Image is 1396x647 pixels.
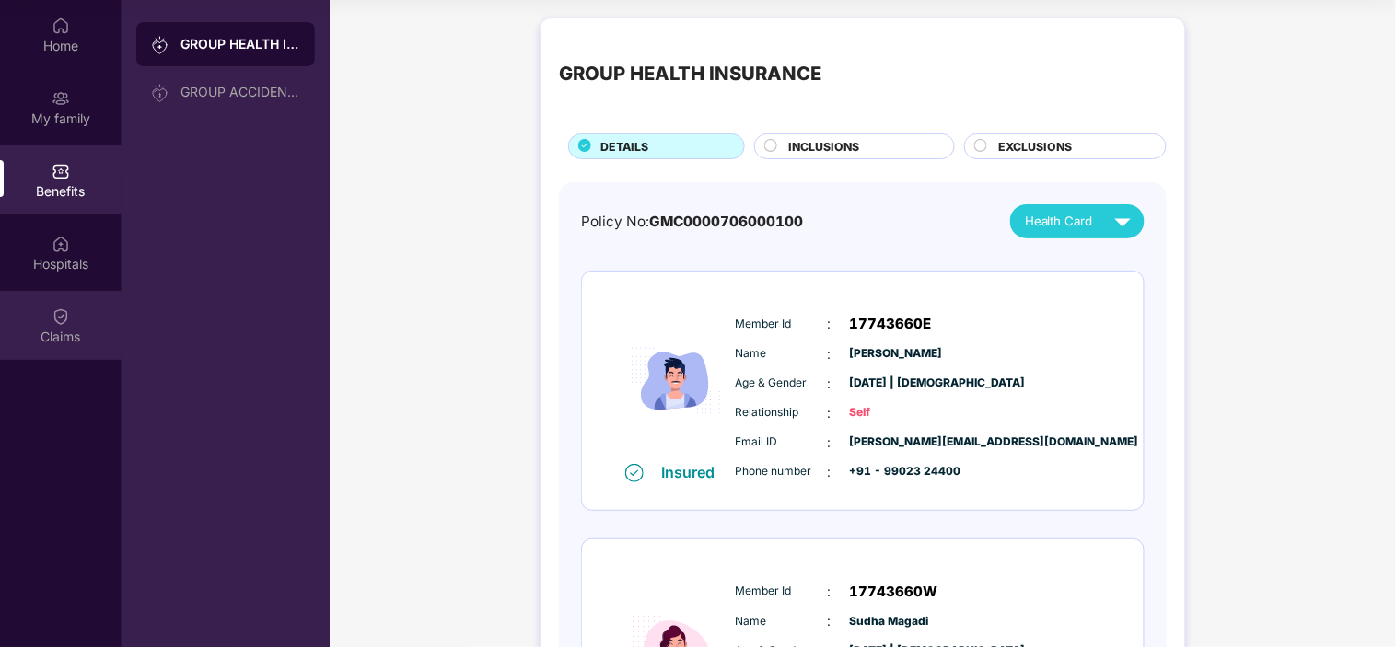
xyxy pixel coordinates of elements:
img: svg+xml;base64,PHN2ZyBpZD0iSG9tZSIgeG1sbnM9Imh0dHA6Ly93d3cudzMub3JnLzIwMDAvc3ZnIiB3aWR0aD0iMjAiIG... [52,17,70,35]
span: Phone number [736,463,828,480]
span: [PERSON_NAME][EMAIL_ADDRESS][DOMAIN_NAME] [850,433,942,451]
span: Member Id [736,583,828,600]
span: Self [850,404,942,422]
span: : [828,403,832,423]
div: GROUP HEALTH INSURANCE [180,35,300,53]
img: svg+xml;base64,PHN2ZyB4bWxucz0iaHR0cDovL3d3dy53My5vcmcvMjAwMC9zdmciIHZpZXdCb3g9IjAgMCAyNCAyNCIgd2... [1107,205,1139,237]
img: svg+xml;base64,PHN2ZyBpZD0iQ2xhaW0iIHhtbG5zPSJodHRwOi8vd3d3LnczLm9yZy8yMDAwL3N2ZyIgd2lkdGg9IjIwIi... [52,307,70,326]
span: 17743660E [850,313,932,335]
span: : [828,582,832,602]
img: icon [621,299,731,461]
img: svg+xml;base64,PHN2ZyBpZD0iQmVuZWZpdHMiIHhtbG5zPSJodHRwOi8vd3d3LnczLm9yZy8yMDAwL3N2ZyIgd2lkdGg9Ij... [52,162,70,180]
div: Insured [662,463,727,481]
span: GMC0000706000100 [649,213,803,230]
span: Member Id [736,316,828,333]
span: +91 - 99023 24400 [850,463,942,480]
span: Relationship [736,404,828,422]
button: Health Card [1010,204,1145,238]
span: Name [736,345,828,363]
span: EXCLUSIONS [998,138,1072,156]
span: Health Card [1025,212,1093,231]
span: [PERSON_NAME] [850,345,942,363]
span: Email ID [736,433,828,451]
div: Policy No: [581,211,803,233]
span: : [828,462,832,482]
span: : [828,433,832,453]
img: svg+xml;base64,PHN2ZyB3aWR0aD0iMjAiIGhlaWdodD0iMjAiIHZpZXdCb3g9IjAgMCAyMCAyMCIgZmlsbD0ibm9uZSIgeG... [52,89,70,108]
span: : [828,374,832,394]
span: : [828,344,832,364]
span: DETAILS [600,138,648,156]
span: : [828,314,832,334]
div: GROUP HEALTH INSURANCE [559,59,821,88]
span: Age & Gender [736,375,828,392]
span: 17743660W [850,581,938,603]
span: [DATE] | [DEMOGRAPHIC_DATA] [850,375,942,392]
div: GROUP ACCIDENTAL INSURANCE [180,85,300,99]
span: : [828,611,832,631]
img: svg+xml;base64,PHN2ZyBpZD0iSG9zcGl0YWxzIiB4bWxucz0iaHR0cDovL3d3dy53My5vcmcvMjAwMC9zdmciIHdpZHRoPS... [52,235,70,253]
img: svg+xml;base64,PHN2ZyB4bWxucz0iaHR0cDovL3d3dy53My5vcmcvMjAwMC9zdmciIHdpZHRoPSIxNiIgaGVpZ2h0PSIxNi... [625,464,644,482]
img: svg+xml;base64,PHN2ZyB3aWR0aD0iMjAiIGhlaWdodD0iMjAiIHZpZXdCb3g9IjAgMCAyMCAyMCIgZmlsbD0ibm9uZSIgeG... [151,36,169,54]
span: Name [736,613,828,630]
img: svg+xml;base64,PHN2ZyB3aWR0aD0iMjAiIGhlaWdodD0iMjAiIHZpZXdCb3g9IjAgMCAyMCAyMCIgZmlsbD0ibm9uZSIgeG... [151,84,169,102]
span: Sudha Magadi [850,613,942,630]
span: INCLUSIONS [789,138,860,156]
